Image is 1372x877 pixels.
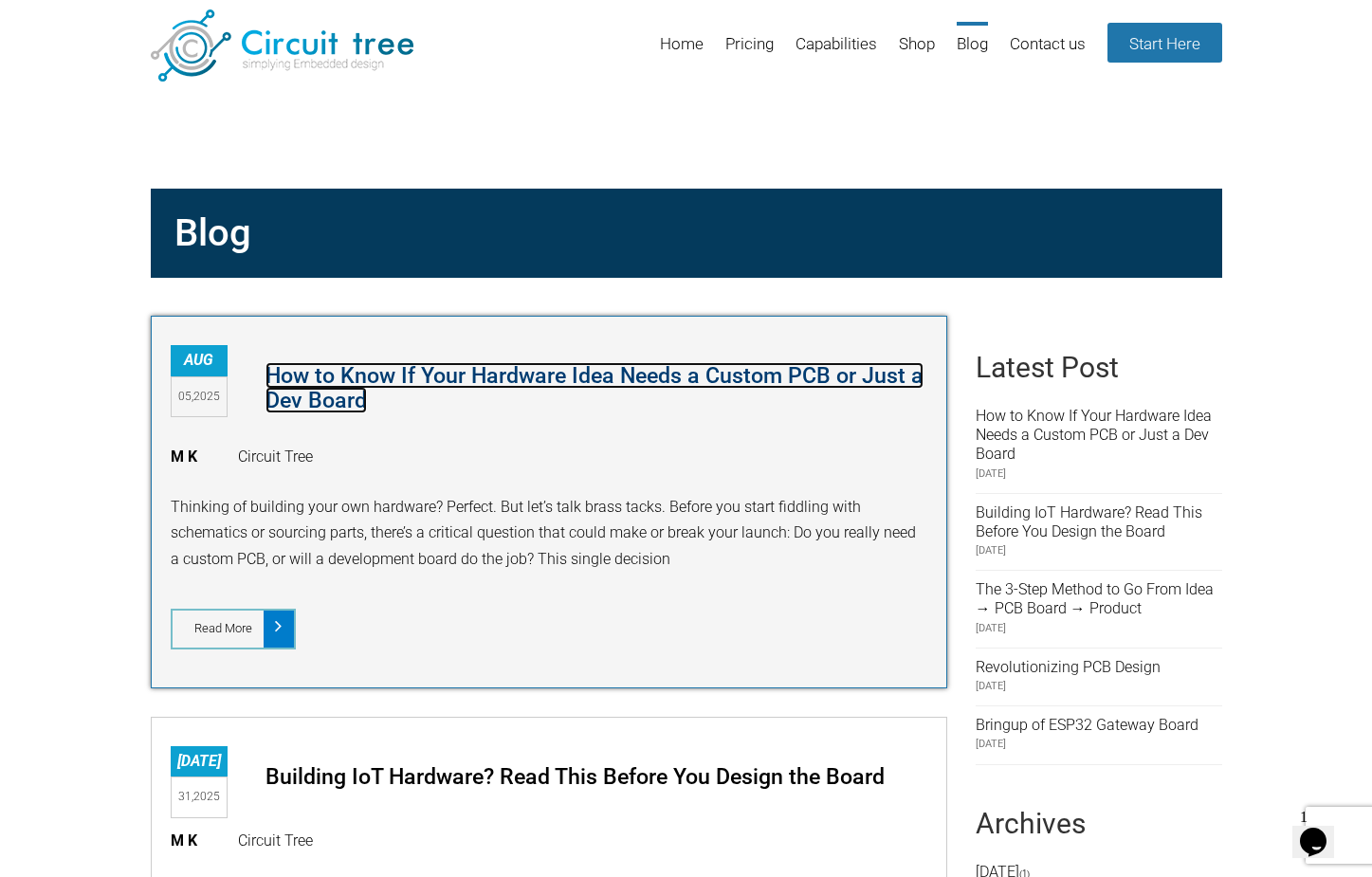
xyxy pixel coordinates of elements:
a: How to Know If Your Hardware Idea Needs a Custom PCB or Just a Dev Board [265,362,924,413]
iframe: chat widget [1292,801,1353,858]
a: Circuit Tree [238,448,313,466]
p: Thinking of building your own hardware? Perfect. But let’s talk brass tacks. Before you start fid... [171,494,927,572]
a: Revolutionizing PCB Design [976,658,1161,676]
span: [DATE] [976,735,1222,754]
a: The 3-Step Method to Go From Idea → PCB Board → Product [976,580,1214,617]
span: [DATE] [976,541,1222,560]
span: M K [171,831,216,850]
a: Pricing [725,22,774,83]
img: Circuit Tree [151,9,413,82]
span: M K [171,448,216,466]
a: Home [660,22,704,83]
span: 2025 [193,390,220,403]
a: How to Know If Your Hardware Idea Needs a Custom PCB or Just a Dev Board [976,407,1212,463]
a: Building IoT Hardware? Read This Before You Design the Board [976,503,1202,540]
a: Read More [171,609,296,649]
a: Capabilities [796,22,877,83]
a: Blog [957,22,988,83]
a: Circuit Tree [238,831,313,850]
h3: Latest Post [976,351,1222,384]
div: [DATE] [171,746,228,777]
a: Bringup of ESP32 Gateway Board [976,716,1198,734]
span: [DATE] [976,465,1222,484]
span: [DATE] [976,619,1222,638]
span: [DATE] [976,677,1222,696]
div: 31, [171,777,228,817]
a: Start Here [1107,23,1222,63]
a: Contact us [1010,22,1086,83]
a: Building IoT Hardware? Read This Before You Design the Board [265,763,885,790]
span: 2025 [193,790,220,803]
div: 05, [171,376,228,417]
div: Aug [171,345,228,376]
a: Shop [899,22,935,83]
h2: Blog [165,203,1208,264]
h3: Archives [976,807,1222,840]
